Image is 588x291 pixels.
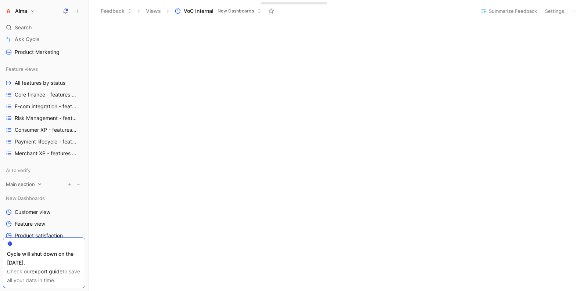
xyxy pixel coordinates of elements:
[7,250,81,267] div: Cycle will shut down on the [DATE].
[3,89,85,100] a: Core finance - features by status
[3,113,85,124] a: Risk Management - features by status
[3,6,37,16] button: AlmaAlma
[3,124,85,135] a: Consumer XP - features by status
[3,136,85,147] a: Payment lifecycle - features by status
[3,179,85,190] div: Main section
[6,65,38,73] span: Feature views
[3,165,85,176] div: AI to verify
[6,167,31,174] span: AI to verify
[3,101,85,112] a: E-com integration - features by status
[5,7,12,15] img: Alma
[15,138,77,145] span: Payment lifecycle - features by status
[3,179,85,192] div: Main section
[3,47,85,58] a: Product Marketing
[15,232,63,239] span: Product satisfaction
[6,194,45,202] span: New Dashboards
[97,6,135,17] button: Feedback
[6,181,35,188] span: Main section
[3,77,85,88] a: All features by status
[15,91,76,98] span: Core finance - features by status
[15,126,77,134] span: Consumer XP - features by status
[184,7,213,15] span: VoC Internal
[542,6,567,16] button: Settings
[477,6,540,16] button: Summarize Feedback
[32,268,62,274] a: export guide
[3,63,85,159] div: Feature viewsAll features by statusCore finance - features by statusE-com integration - features ...
[15,8,27,14] h1: Alma
[143,6,164,17] button: Views
[15,208,50,216] span: Customer view
[15,48,60,56] span: Product Marketing
[3,218,85,229] a: Feature view
[15,114,77,122] span: Risk Management - features by status
[3,230,85,241] a: Product satisfaction
[15,35,39,44] span: Ask Cycle
[3,193,85,288] div: New DashboardsCustomer viewFeature viewProduct satisfactionShippedVoC InternalVoC ExternalTrend view
[15,23,32,32] span: Search
[3,165,85,178] div: AI to verify
[218,7,254,15] span: New Dashboards
[15,150,76,157] span: Merchant XP - features by status
[3,22,85,33] div: Search
[3,63,85,74] div: Feature views
[3,207,85,218] a: Customer view
[15,103,77,110] span: E-com integration - features by status
[3,193,85,204] div: New Dashboards
[15,220,45,228] span: Feature view
[7,267,81,285] div: Check our to save all your data in time.
[15,79,65,87] span: All features by status
[172,6,265,17] button: VoC InternalNew Dashboards
[3,148,85,159] a: Merchant XP - features by status
[3,34,85,45] a: Ask Cycle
